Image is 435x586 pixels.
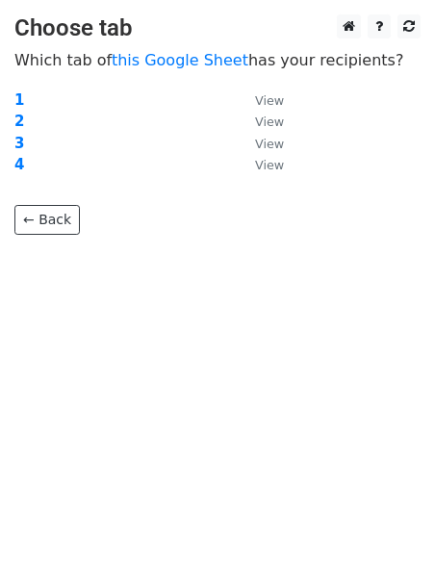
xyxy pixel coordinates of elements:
[14,156,24,173] a: 4
[14,91,24,109] a: 1
[236,113,284,130] a: View
[255,115,284,129] small: View
[14,50,421,70] p: Which tab of has your recipients?
[236,156,284,173] a: View
[112,51,248,69] a: this Google Sheet
[14,205,80,235] a: ← Back
[14,14,421,42] h3: Choose tab
[255,158,284,172] small: View
[255,93,284,108] small: View
[255,137,284,151] small: View
[236,91,284,109] a: View
[236,135,284,152] a: View
[14,135,24,152] a: 3
[14,113,24,130] a: 2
